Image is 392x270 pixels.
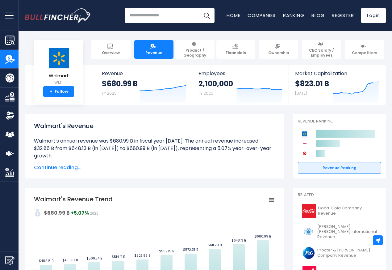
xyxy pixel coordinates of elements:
[62,258,78,263] text: $485.87 B
[311,12,324,19] a: Blog
[216,40,256,59] a: Financials
[302,225,315,239] img: PM logo
[295,91,307,96] small: [DATE]
[175,40,215,59] a: Product / Geography
[48,73,69,79] span: Walmart
[192,65,288,105] a: Employees 2,100,000 FY 2025
[289,65,385,105] a: Market Capitalization $823.01 B [DATE]
[301,140,308,147] img: Costco Wholesale Corporation competitors logo
[159,249,174,254] text: $559.15 B
[44,209,70,216] strong: $680.99 B
[39,259,53,263] text: $482.13 B
[34,164,275,171] span: Continue reading...
[298,192,381,198] p: Related
[49,89,52,94] strong: +
[298,223,381,242] a: [PERSON_NAME] [PERSON_NAME] International Revenue
[298,119,381,124] p: Revenue Ranking
[199,8,215,23] button: Search
[90,211,98,216] span: 2025
[183,247,198,252] text: $572.75 B
[86,256,102,261] text: $500.34 B
[178,48,212,58] span: Product / Geography
[102,91,117,96] small: FY 2025
[96,65,192,105] a: Revenue $680.99 B FY 2025
[226,50,246,55] span: Financials
[301,150,308,157] img: Target Corporation competitors logo
[145,50,162,55] span: Revenue
[43,86,74,97] a: +Follow
[283,12,304,19] a: Ranking
[208,243,222,247] text: $611.29 B
[227,12,240,19] a: Home
[361,8,386,23] a: Login
[231,238,246,243] text: $648.13 B
[295,71,379,76] span: Market Capitalization
[345,40,384,59] a: Competitors
[259,40,298,59] a: Ownership
[48,80,69,85] small: WMT
[102,71,186,76] span: Revenue
[332,12,354,19] a: Register
[134,253,150,258] text: $523.96 B
[34,209,41,216] img: addasd
[302,246,315,260] img: PG logo
[298,244,381,261] a: Procter & [PERSON_NAME] Company Revenue
[198,79,233,88] strong: 2,100,000
[298,162,381,174] a: Revenue Ranking
[48,48,70,86] a: Walmart WMT
[34,121,275,131] h1: Walmart's Revenue
[302,40,341,59] a: CEO Salary / Employees
[71,209,89,216] strong: +5.07%
[34,195,113,204] tspan: Walmart's Revenue Trend
[34,137,275,160] li: Walmart's annual revenue was $680.99 B in fiscal year [DATE]. The annual revenue increased $32.86...
[302,204,316,218] img: KO logo
[102,50,120,55] span: Overview
[198,91,213,96] small: FY 2025
[198,71,282,76] span: Employees
[25,8,91,23] a: Go to homepage
[25,8,91,23] img: Bullfincher logo
[305,48,338,58] span: CEO Salary / Employees
[301,130,308,138] img: Walmart competitors logo
[5,111,15,120] img: Ownership
[295,79,329,88] strong: $823.01 B
[102,79,138,88] strong: $680.99 B
[248,12,276,19] a: Companies
[352,50,377,55] span: Competitors
[268,50,289,55] span: Ownership
[112,255,125,259] text: $514.41 B
[91,40,131,59] a: Overview
[255,234,271,239] text: $680.99 B
[134,40,173,59] a: Revenue
[298,203,381,220] a: Coca-Cola Company Revenue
